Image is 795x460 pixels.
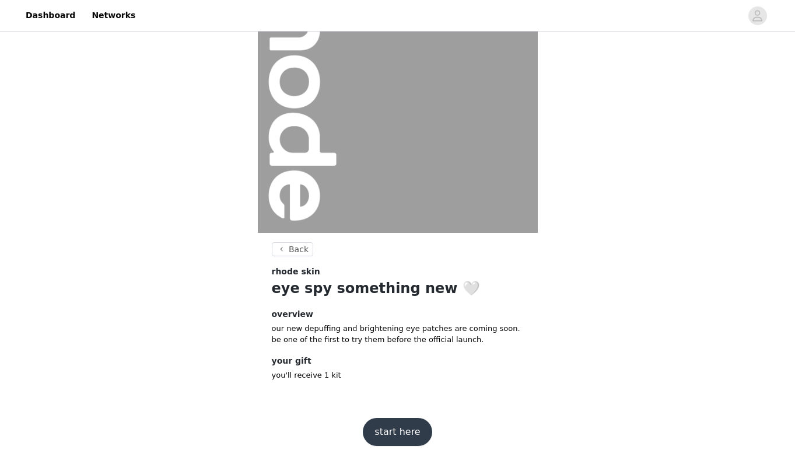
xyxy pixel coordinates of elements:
[19,2,82,29] a: Dashboard
[272,323,524,346] p: our new depuffing and brightening eye patches are coming soon. be one of the first to try them be...
[272,370,524,381] p: you'll receive 1 kit
[752,6,763,25] div: avatar
[272,308,524,320] h4: overview
[363,418,432,446] button: start here
[272,242,314,256] button: Back
[272,278,524,299] h1: eye spy something new 🤍
[85,2,142,29] a: Networks
[272,355,524,367] h4: your gift
[272,266,320,278] span: rhode skin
